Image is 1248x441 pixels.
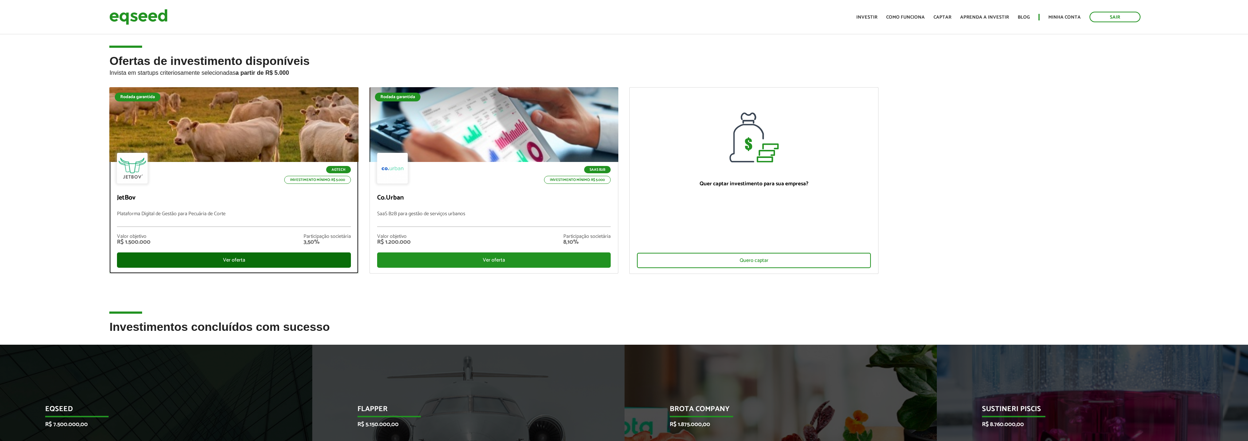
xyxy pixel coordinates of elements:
[982,405,1193,417] p: Sustineri Piscis
[304,239,351,245] div: 3,50%
[584,166,611,173] p: SaaS B2B
[637,181,871,187] p: Quer captar investimento para sua empresa?
[375,93,420,101] div: Rodada garantida
[1048,15,1081,20] a: Minha conta
[1089,12,1141,22] a: Sair
[886,15,925,20] a: Como funciona
[304,234,351,239] div: Participação societária
[670,405,881,417] p: Brota Company
[670,421,881,428] p: R$ 1.875.000,00
[117,194,351,202] p: JetBov
[960,15,1009,20] a: Aprenda a investir
[117,234,150,239] div: Valor objetivo
[357,421,568,428] p: R$ 5.150.000,00
[369,87,619,274] a: Rodada garantida SaaS B2B Investimento mínimo: R$ 5.000 Co.Urban SaaS B2B para gestão de serviços...
[629,87,879,274] a: Quer captar investimento para sua empresa? Quero captar
[934,15,951,20] a: Captar
[109,321,1138,344] h2: Investimentos concluídos com sucesso
[115,93,160,101] div: Rodada garantida
[235,70,289,76] strong: a partir de R$ 5.000
[377,234,411,239] div: Valor objetivo
[45,405,256,417] p: EqSeed
[1018,15,1030,20] a: Blog
[377,194,611,202] p: Co.Urban
[563,239,611,245] div: 8,10%
[377,211,611,227] p: SaaS B2B para gestão de serviços urbanos
[326,166,351,173] p: Agtech
[357,405,568,417] p: Flapper
[117,211,351,227] p: Plataforma Digital de Gestão para Pecuária de Corte
[117,239,150,245] div: R$ 1.500.000
[45,421,256,428] p: R$ 7.500.000,00
[856,15,877,20] a: Investir
[284,176,351,184] p: Investimento mínimo: R$ 5.000
[377,239,411,245] div: R$ 1.200.000
[109,7,168,27] img: EqSeed
[637,253,871,268] div: Quero captar
[982,421,1193,428] p: R$ 8.760.000,00
[117,252,351,268] div: Ver oferta
[544,176,611,184] p: Investimento mínimo: R$ 5.000
[109,67,1138,76] p: Invista em startups criteriosamente selecionadas
[563,234,611,239] div: Participação societária
[109,87,359,274] a: Rodada garantida Agtech Investimento mínimo: R$ 5.000 JetBov Plataforma Digital de Gestão para Pe...
[109,55,1138,87] h2: Ofertas de investimento disponíveis
[377,252,611,268] div: Ver oferta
